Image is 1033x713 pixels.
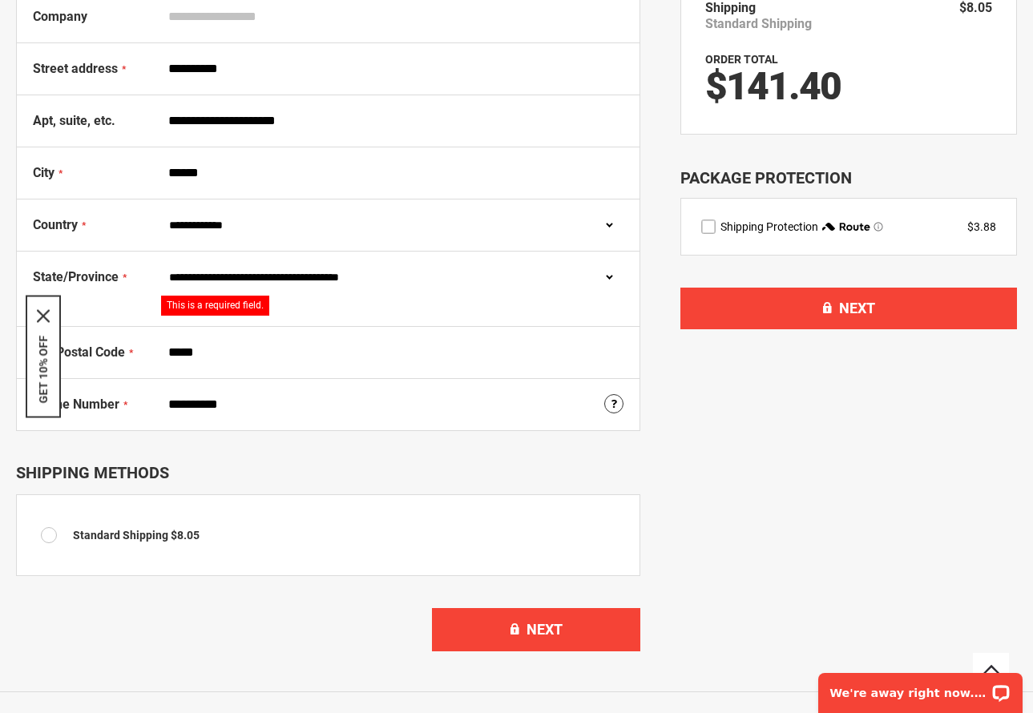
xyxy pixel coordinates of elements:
span: Zip/Postal Code [33,344,125,360]
span: $141.40 [705,63,841,109]
span: Country [33,217,78,232]
span: Shipping Protection [720,220,818,233]
iframe: LiveChat chat widget [808,663,1033,713]
span: Phone Number [33,397,119,412]
span: Street address [33,61,118,76]
span: $8.05 [171,529,200,542]
span: Next [527,621,563,638]
button: GET 10% OFF [37,336,50,404]
button: Next [432,608,640,651]
div: Shipping Methods [16,463,640,482]
svg: close icon [37,310,50,323]
span: Company [33,9,87,24]
div: route shipping protection selector element [701,219,996,235]
div: $3.88 [967,219,996,235]
span: State/Province [33,269,119,284]
span: Next [839,300,875,316]
span: Standard Shipping [705,16,812,32]
strong: Order Total [705,53,778,66]
span: Apt, suite, etc. [33,113,115,128]
span: Learn more [874,222,883,232]
span: City [33,165,54,180]
button: Close [37,310,50,323]
button: Next [680,288,1017,329]
span: Standard Shipping [73,529,168,542]
span: This is a required field. [167,300,264,311]
div: Package Protection [680,167,1017,190]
